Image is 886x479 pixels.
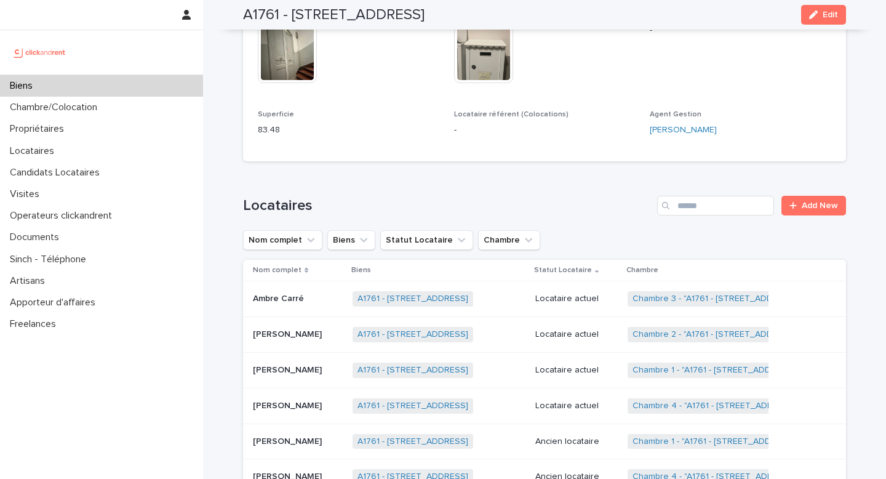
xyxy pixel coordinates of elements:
span: Add New [802,201,838,210]
a: A1761 - [STREET_ADDRESS] [357,294,468,304]
p: Locataires [5,145,64,157]
a: A1761 - [STREET_ADDRESS] [357,437,468,447]
p: Candidats Locataires [5,167,110,179]
a: Add New [781,196,846,215]
p: Operateurs clickandrent [5,210,122,222]
a: A1761 - [STREET_ADDRESS] [357,365,468,376]
button: Statut Locataire [380,230,473,250]
button: Biens [327,230,375,250]
tr: Ambre CarréAmbre Carré A1761 - [STREET_ADDRESS] Locataire actuelChambre 3 - "A1761 - [STREET_ADDR... [243,281,846,317]
span: Locataire référent (Colocations) [454,111,569,118]
p: 83.48 [258,124,439,137]
p: Biens [351,264,371,277]
p: [PERSON_NAME] [253,398,324,411]
img: UCB0brd3T0yccxBKYDjQ [10,40,70,65]
button: Chambre [478,230,540,250]
p: Locataire actuel [535,401,618,411]
tr: [PERSON_NAME][PERSON_NAME] A1761 - [STREET_ADDRESS] Locataire actuelChambre 2 - "A1761 - [STREET_... [243,317,846,353]
h1: Locataires [243,197,652,215]
p: Locataire actuel [535,365,618,376]
a: Chambre 1 - "A1761 - [STREET_ADDRESS]" [633,437,798,447]
a: Chambre 3 - "A1761 - [STREET_ADDRESS]" [633,294,800,304]
p: Sinch - Téléphone [5,254,96,265]
h2: A1761 - [STREET_ADDRESS] [243,6,425,24]
tr: [PERSON_NAME][PERSON_NAME] A1761 - [STREET_ADDRESS] Ancien locataireChambre 1 - "A1761 - [STREET_... [243,424,846,459]
a: [PERSON_NAME] [650,124,717,137]
input: Search [657,196,774,215]
span: Superficie [258,111,294,118]
p: Documents [5,231,69,243]
p: Locataire actuel [535,329,618,340]
a: A1761 - [STREET_ADDRESS] [357,329,468,340]
p: [PERSON_NAME] [253,434,324,447]
p: Chambre [626,264,658,277]
p: [PERSON_NAME] [253,327,324,340]
p: Ambre Carré [253,291,306,304]
a: A1761 - [STREET_ADDRESS] [357,401,468,411]
a: Chambre 2 - "A1761 - [STREET_ADDRESS]" [633,329,800,340]
p: Statut Locataire [534,264,592,277]
a: Chambre 1 - "A1761 - [STREET_ADDRESS]" [633,365,798,376]
p: Propriétaires [5,123,74,135]
p: Locataire actuel [535,294,618,304]
p: Chambre/Colocation [5,102,107,113]
p: Apporteur d'affaires [5,297,105,308]
p: Ancien locataire [535,437,618,447]
p: Biens [5,80,42,92]
p: Nom complet [253,264,301,277]
a: Chambre 4 - "A1761 - [STREET_ADDRESS]" [633,401,800,411]
button: Edit [801,5,846,25]
p: - [454,124,636,137]
p: [PERSON_NAME] [253,363,324,376]
span: Edit [823,10,838,19]
span: Agent Gestion [650,111,701,118]
tr: [PERSON_NAME][PERSON_NAME] A1761 - [STREET_ADDRESS] Locataire actuelChambre 4 - "A1761 - [STREET_... [243,388,846,424]
p: Freelances [5,318,66,330]
p: Visites [5,188,49,200]
button: Nom complet [243,230,322,250]
p: - [650,24,831,37]
tr: [PERSON_NAME][PERSON_NAME] A1761 - [STREET_ADDRESS] Locataire actuelChambre 1 - "A1761 - [STREET_... [243,353,846,388]
p: Artisans [5,275,55,287]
